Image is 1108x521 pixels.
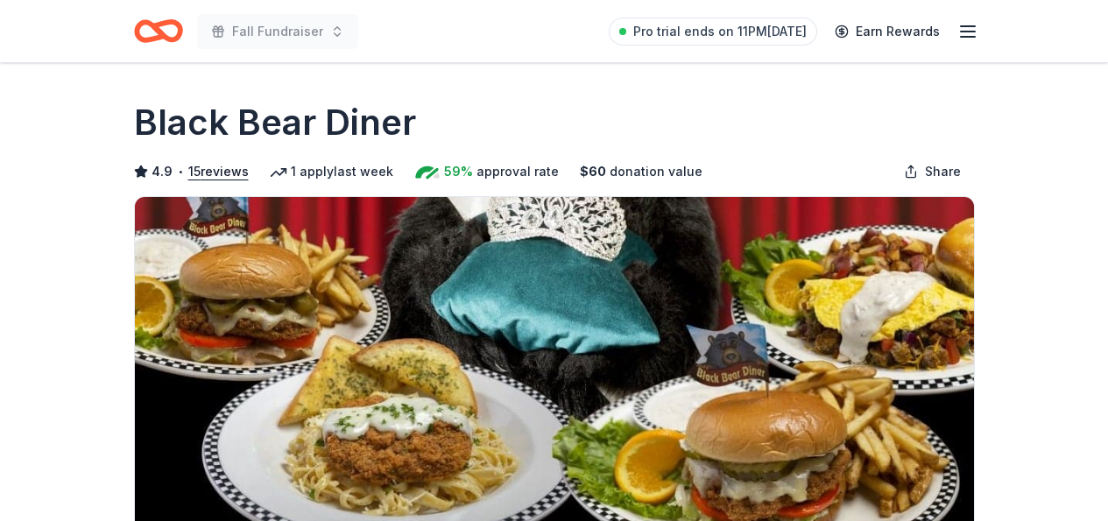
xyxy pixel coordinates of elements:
[177,165,183,179] span: •
[444,161,473,182] span: 59%
[197,14,358,49] button: Fall Fundraiser
[610,161,702,182] span: donation value
[134,98,416,147] h1: Black Bear Diner
[925,161,961,182] span: Share
[824,16,950,47] a: Earn Rewards
[609,18,817,46] a: Pro trial ends on 11PM[DATE]
[580,161,606,182] span: $ 60
[890,154,975,189] button: Share
[476,161,559,182] span: approval rate
[152,161,173,182] span: 4.9
[633,21,807,42] span: Pro trial ends on 11PM[DATE]
[188,161,249,182] button: 15reviews
[232,21,323,42] span: Fall Fundraiser
[270,161,393,182] div: 1 apply last week
[134,11,183,52] a: Home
